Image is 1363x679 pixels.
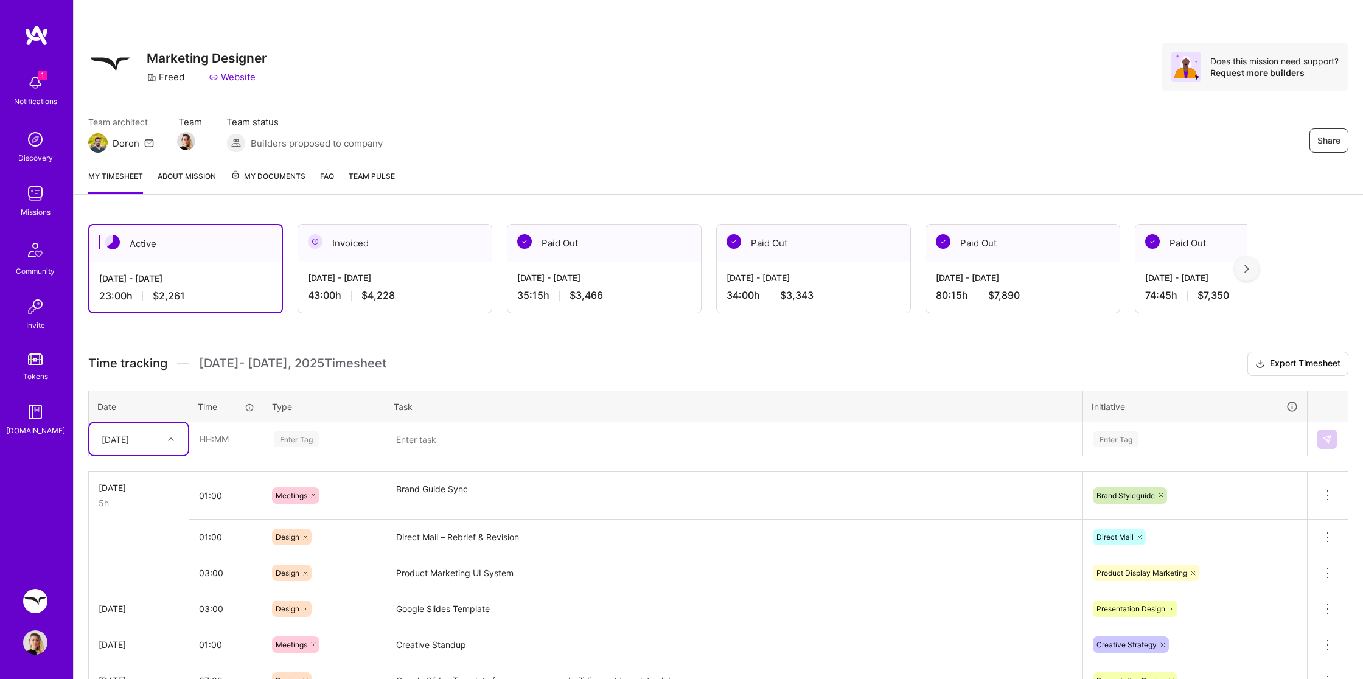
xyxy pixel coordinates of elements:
img: Company Logo [88,43,132,86]
span: Direct Mail [1096,532,1134,541]
span: Builders proposed to company [251,137,383,150]
div: Freed [147,71,184,83]
img: Submit [1322,434,1332,444]
img: Builders proposed to company [226,133,246,153]
div: [DATE] - [DATE] [727,271,901,284]
img: teamwork [23,181,47,206]
img: Team Member Avatar [177,132,195,150]
span: $3,343 [780,289,814,302]
button: Export Timesheet [1247,352,1348,376]
div: [DOMAIN_NAME] [6,424,65,437]
div: 23:00 h [99,290,272,302]
div: Community [16,265,55,277]
span: Product Display Marketing [1096,568,1187,577]
div: [DATE] - [DATE] [99,272,272,285]
span: Team Pulse [349,172,395,181]
a: Freed: Marketing Designer [20,589,51,613]
a: Team Pulse [349,170,395,194]
input: HH:MM [189,629,263,661]
input: HH:MM [189,479,263,512]
i: icon Download [1255,358,1265,371]
img: right [1244,265,1249,273]
button: Share [1309,128,1348,153]
input: HH:MM [189,557,263,589]
div: 34:00 h [727,289,901,302]
span: $7,350 [1197,289,1229,302]
span: Team [178,116,202,128]
textarea: Creative Standup [386,629,1081,663]
span: $2,261 [153,290,185,302]
img: logo [24,24,49,46]
div: Paid Out [507,225,701,262]
div: [DATE] [99,481,179,494]
div: Paid Out [1135,225,1329,262]
span: My Documents [231,170,305,183]
img: Freed: Marketing Designer [23,589,47,613]
div: Invite [26,319,45,332]
textarea: Product Marketing UI System [386,557,1081,591]
a: FAQ [320,170,334,194]
img: Paid Out [936,234,950,249]
img: Avatar [1171,52,1201,82]
a: My timesheet [88,170,143,194]
span: Brand Styleguide [1096,491,1155,500]
div: Discovery [18,151,53,164]
div: Missions [21,206,51,218]
span: Team status [226,116,383,128]
div: [DATE] - [DATE] [517,271,691,284]
img: tokens [28,353,43,365]
div: Enter Tag [274,430,319,448]
a: Team Member Avatar [178,131,194,151]
span: Meetings [276,491,307,500]
div: Paid Out [926,225,1120,262]
div: Active [89,225,282,262]
span: Share [1317,134,1340,147]
textarea: Direct Mail – Rebrief & Revision [386,521,1081,554]
div: [DATE] - [DATE] [308,271,482,284]
div: Tokens [23,370,48,383]
div: 43:00 h [308,289,482,302]
h3: Marketing Designer [147,50,267,66]
img: Paid Out [1145,234,1160,249]
img: User Avatar [23,630,47,655]
div: Does this mission need support? [1210,55,1339,67]
div: [DATE] [99,638,179,651]
i: icon Mail [144,138,154,148]
div: Notifications [14,95,57,108]
img: discovery [23,127,47,151]
div: [DATE] - [DATE] [936,271,1110,284]
span: $3,466 [570,289,603,302]
div: [DATE] - [DATE] [1145,271,1319,284]
th: Type [263,391,385,422]
span: 1 [38,71,47,80]
div: 80:15 h [936,289,1110,302]
span: Team architect [88,116,154,128]
img: Paid Out [727,234,741,249]
a: User Avatar [20,630,51,655]
i: icon CompanyGray [147,72,156,82]
div: 74:45 h [1145,289,1319,302]
div: Time [198,400,254,413]
i: icon Chevron [168,436,174,442]
textarea: Google Slides Template [386,593,1081,626]
div: Invoiced [298,225,492,262]
th: Task [385,391,1083,422]
a: My Documents [231,170,305,194]
div: Doron [113,137,139,150]
a: Website [209,71,256,83]
a: About Mission [158,170,216,194]
div: Enter Tag [1093,430,1138,448]
div: [DATE] [99,602,179,615]
input: HH:MM [190,423,262,455]
div: Initiative [1092,400,1299,414]
div: [DATE] [102,433,129,445]
img: Community [21,235,50,265]
img: guide book [23,400,47,424]
span: [DATE] - [DATE] , 2025 Timesheet [199,356,386,371]
img: Team Architect [88,133,108,153]
img: bell [23,71,47,95]
span: Meetings [276,640,307,649]
span: Design [276,532,299,541]
span: Design [276,568,299,577]
div: Request more builders [1210,67,1339,78]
